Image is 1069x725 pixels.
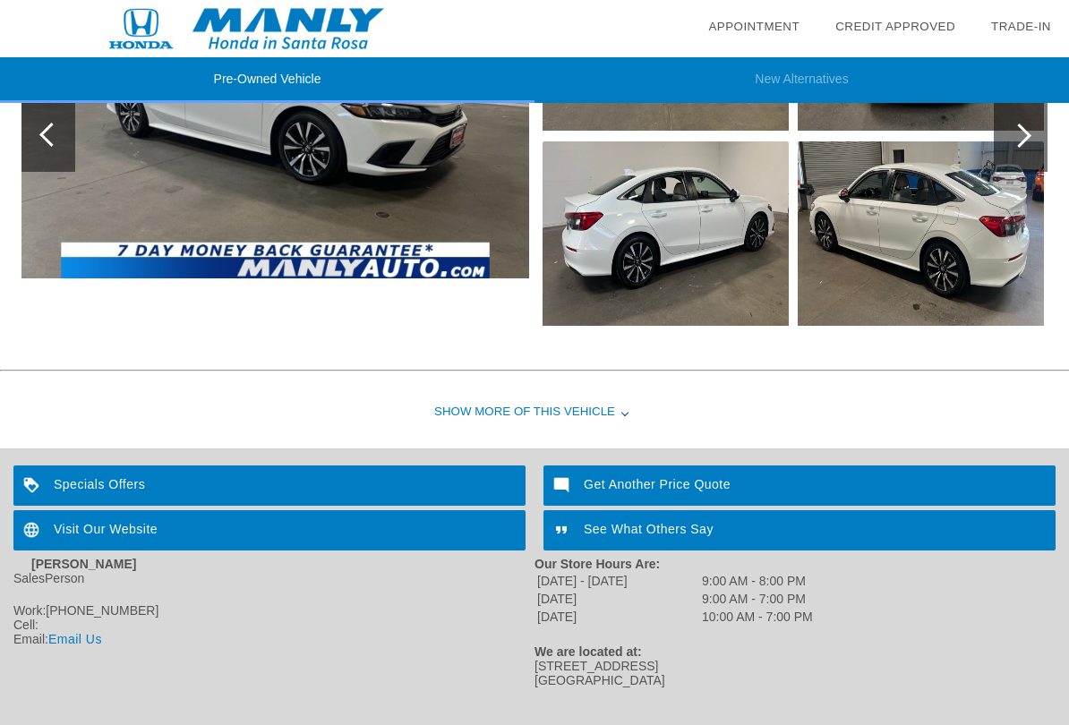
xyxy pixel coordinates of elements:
img: ic_loyalty_white_24dp_2x.png [13,465,54,506]
strong: Our Store Hours Are: [534,557,660,571]
img: ic_language_white_24dp_2x.png [13,510,54,550]
span: [PHONE_NUMBER] [46,603,158,618]
div: Work: [13,603,534,618]
td: 9:00 AM - 7:00 PM [701,591,814,607]
img: image.aspx [543,141,789,326]
a: Credit Approved [835,20,955,33]
img: ic_format_quote_white_24dp_2x.png [543,510,584,550]
strong: We are located at: [534,644,642,659]
div: SalesPerson [13,571,534,585]
a: Specials Offers [13,465,526,506]
li: New Alternatives [534,57,1069,103]
td: [DATE] [536,609,699,625]
div: [STREET_ADDRESS] [GEOGRAPHIC_DATA] [534,659,1056,687]
td: [DATE] - [DATE] [536,573,699,589]
a: Email Us [48,632,102,646]
td: 10:00 AM - 7:00 PM [701,609,814,625]
a: Visit Our Website [13,510,526,550]
img: image.aspx [798,141,1044,326]
a: Appointment [708,20,800,33]
strong: [PERSON_NAME] [31,557,136,571]
a: Get Another Price Quote [543,465,1056,506]
div: Email: [13,632,534,646]
img: ic_mode_comment_white_24dp_2x.png [543,465,584,506]
td: 9:00 AM - 8:00 PM [701,573,814,589]
a: See What Others Say [543,510,1056,550]
div: Cell: [13,618,534,632]
td: [DATE] [536,591,699,607]
a: Trade-In [991,20,1051,33]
